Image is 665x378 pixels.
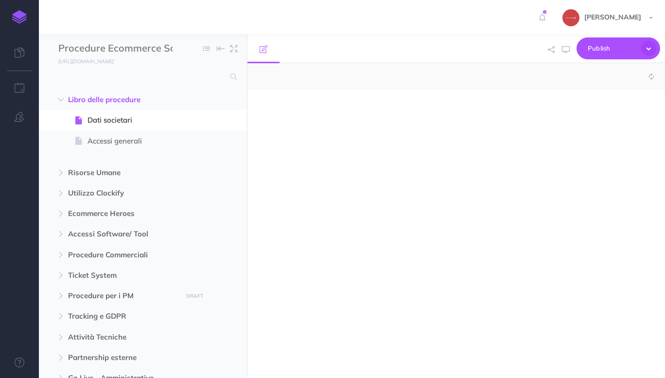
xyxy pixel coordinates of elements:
[58,58,114,65] small: [URL][DOMAIN_NAME]
[68,249,176,261] span: Procedure Commerciali
[577,37,660,59] button: Publish
[562,9,579,26] img: 272305e6071d9c425e97da59a84c7026.jpg
[68,352,176,363] span: Partnership esterne
[68,310,176,322] span: Tracking e GDPR
[68,167,176,179] span: Risorse Umane
[87,114,189,126] span: Dati societari
[68,187,176,199] span: Utilizzo Clockify
[68,270,176,281] span: Ticket System
[68,94,176,106] span: Libro delle procedure
[588,41,636,56] span: Publish
[58,41,173,56] input: Documentation Name
[68,331,176,343] span: Attività Tecniche
[68,208,176,219] span: Ecommerce Heroes
[579,13,646,21] span: [PERSON_NAME]
[58,68,225,86] input: Search
[186,293,203,299] small: DRAFT
[68,290,176,302] span: Procedure per i PM
[87,135,189,147] span: Accessi generali
[183,290,207,302] button: DRAFT
[68,228,176,240] span: Accessi Software/ Tool
[12,10,27,24] img: logo-mark.svg
[39,56,123,66] a: [URL][DOMAIN_NAME]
